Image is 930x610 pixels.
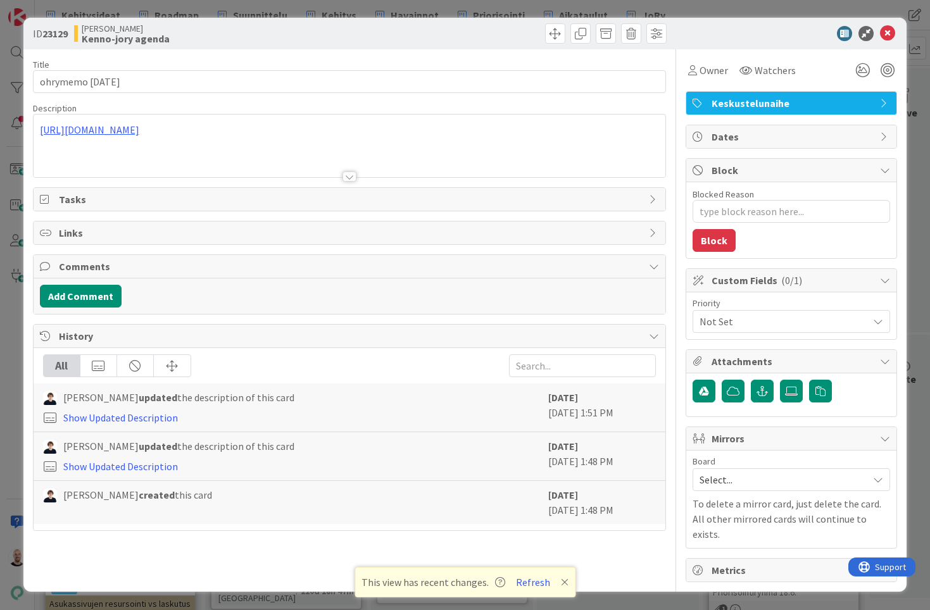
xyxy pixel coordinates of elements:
[361,575,505,590] span: This view has recent changes.
[59,225,643,240] span: Links
[693,457,715,466] span: Board
[712,273,874,288] span: Custom Fields
[63,390,294,405] span: [PERSON_NAME] the description of this card
[40,123,139,136] a: [URL][DOMAIN_NAME]
[59,259,643,274] span: Comments
[693,229,736,252] button: Block
[82,34,170,44] b: Kenno-jory agenda
[63,460,178,473] a: Show Updated Description
[59,192,643,207] span: Tasks
[27,2,58,17] span: Support
[693,189,754,200] label: Blocked Reason
[44,355,80,377] div: All
[33,70,667,93] input: type card name here...
[712,96,874,111] span: Keskustelunaihe
[712,163,874,178] span: Block
[700,313,862,330] span: Not Set
[43,391,57,405] img: MT
[82,23,170,34] span: [PERSON_NAME]
[700,471,862,489] span: Select...
[139,489,175,501] b: created
[63,487,212,502] span: [PERSON_NAME] this card
[139,440,177,452] b: updated
[712,354,874,369] span: Attachments
[509,354,656,377] input: Search...
[548,390,656,425] div: [DATE] 1:51 PM
[693,299,890,308] div: Priority
[63,439,294,454] span: [PERSON_NAME] the description of this card
[548,489,578,501] b: [DATE]
[755,63,796,78] span: Watchers
[33,26,68,41] span: ID
[512,574,555,590] button: Refresh
[42,27,68,40] b: 23129
[548,440,578,452] b: [DATE]
[63,411,178,424] a: Show Updated Description
[43,440,57,454] img: MT
[700,63,728,78] span: Owner
[43,489,57,502] img: MT
[712,563,874,578] span: Metrics
[59,328,643,344] span: History
[33,59,49,70] label: Title
[33,103,77,114] span: Description
[712,129,874,144] span: Dates
[693,496,890,542] p: To delete a mirror card, just delete the card. All other mirrored cards will continue to exists.
[548,487,656,518] div: [DATE] 1:48 PM
[712,431,874,446] span: Mirrors
[40,285,122,308] button: Add Comment
[139,391,177,404] b: updated
[548,439,656,474] div: [DATE] 1:48 PM
[781,274,802,287] span: ( 0/1 )
[548,391,578,404] b: [DATE]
